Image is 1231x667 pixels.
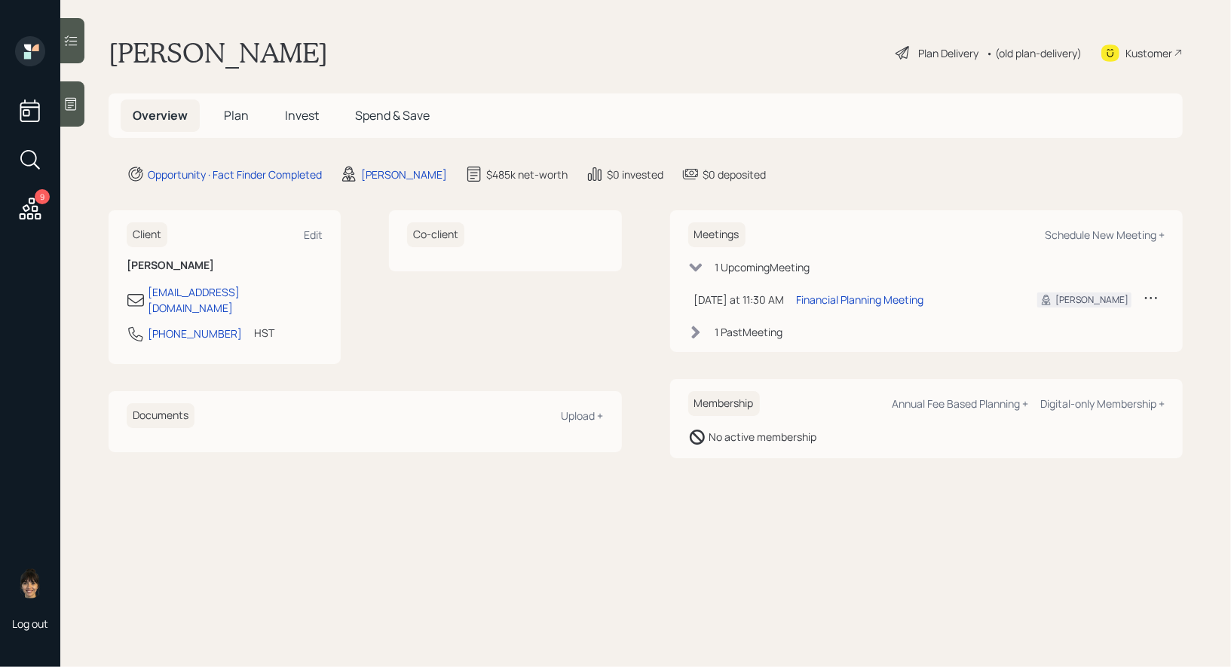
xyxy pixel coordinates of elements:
[127,222,167,247] h6: Client
[703,167,766,182] div: $0 deposited
[35,189,50,204] div: 9
[148,326,242,341] div: [PHONE_NUMBER]
[361,167,447,182] div: [PERSON_NAME]
[709,429,817,445] div: No active membership
[148,167,322,182] div: Opportunity · Fact Finder Completed
[15,568,45,598] img: treva-nostdahl-headshot.png
[133,107,188,124] span: Overview
[918,45,978,61] div: Plan Delivery
[407,222,464,247] h6: Co-client
[1045,228,1165,242] div: Schedule New Meeting +
[688,391,760,416] h6: Membership
[355,107,430,124] span: Spend & Save
[254,325,274,341] div: HST
[127,259,323,272] h6: [PERSON_NAME]
[148,284,323,316] div: [EMAIL_ADDRESS][DOMAIN_NAME]
[1040,396,1165,411] div: Digital-only Membership +
[12,617,48,631] div: Log out
[607,167,663,182] div: $0 invested
[224,107,249,124] span: Plan
[562,408,604,423] div: Upload +
[892,396,1028,411] div: Annual Fee Based Planning +
[715,324,783,340] div: 1 Past Meeting
[109,36,328,69] h1: [PERSON_NAME]
[1055,293,1128,307] div: [PERSON_NAME]
[1125,45,1172,61] div: Kustomer
[715,259,810,275] div: 1 Upcoming Meeting
[285,107,319,124] span: Invest
[986,45,1082,61] div: • (old plan-delivery)
[127,403,194,428] h6: Documents
[688,222,746,247] h6: Meetings
[304,228,323,242] div: Edit
[486,167,568,182] div: $485k net-worth
[797,292,924,307] div: Financial Planning Meeting
[694,292,785,307] div: [DATE] at 11:30 AM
